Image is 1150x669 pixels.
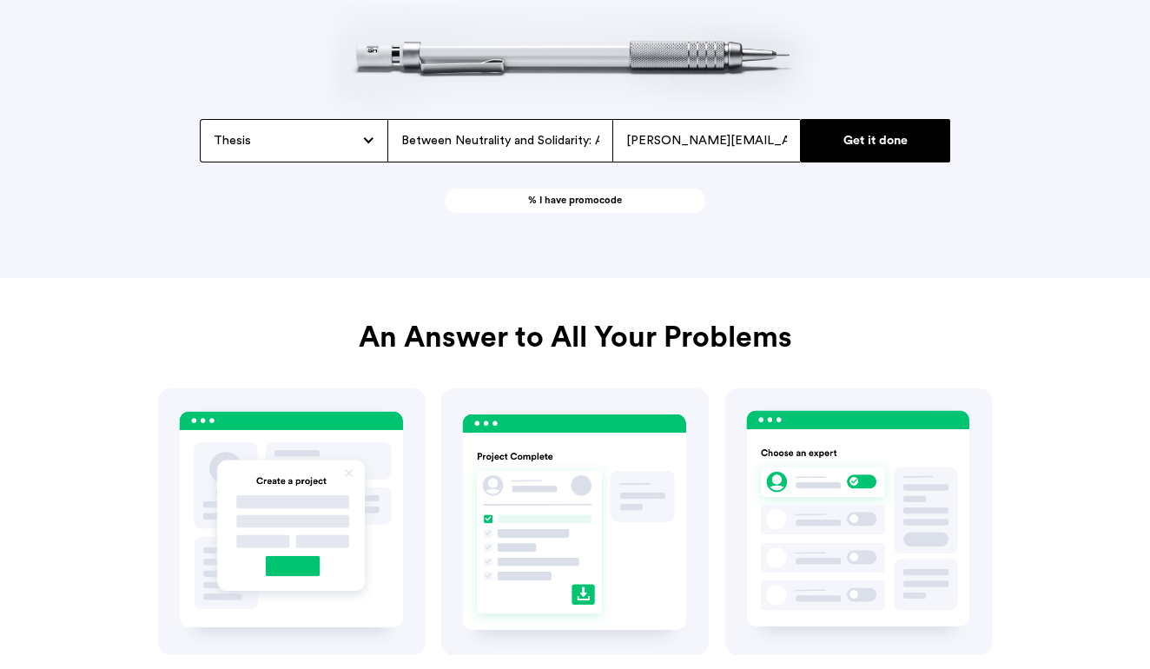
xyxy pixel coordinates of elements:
[612,119,800,162] input: Your email
[325,4,825,118] img: header-pict.png
[445,189,705,213] a: % I have promocode
[214,133,251,149] span: Thesis
[387,119,612,162] input: Name the project
[800,119,950,162] input: Get it done
[347,317,803,360] h2: An Answer to All Your Problems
